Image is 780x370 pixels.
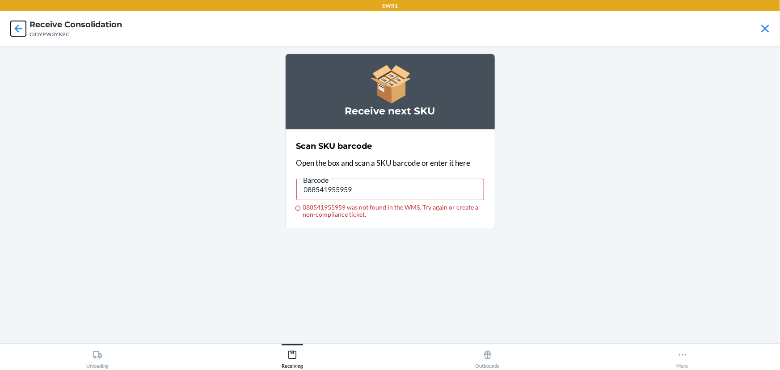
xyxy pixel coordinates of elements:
h2: Scan SKU barcode [296,140,372,152]
div: Receiving [282,346,303,369]
div: 088541955959 was not found in the WMS. Try again or create a non-compliance ticket. [296,204,484,218]
div: Outbounds [476,346,500,369]
p: EWR1 [382,2,398,10]
button: More [585,344,780,369]
h3: Receive next SKU [296,104,484,118]
h4: Receive Consolidation [30,19,122,30]
button: Receiving [195,344,390,369]
div: More [677,346,688,369]
span: Barcode [302,176,330,185]
button: Outbounds [390,344,585,369]
div: Unloading [86,346,109,369]
input: Barcode 088541955959 was not found in the WMS. Try again or create a non-compliance ticket. [296,179,484,200]
div: CIDYPW3YKPC [30,30,122,38]
p: Open the box and scan a SKU barcode or enter it here [296,157,484,169]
